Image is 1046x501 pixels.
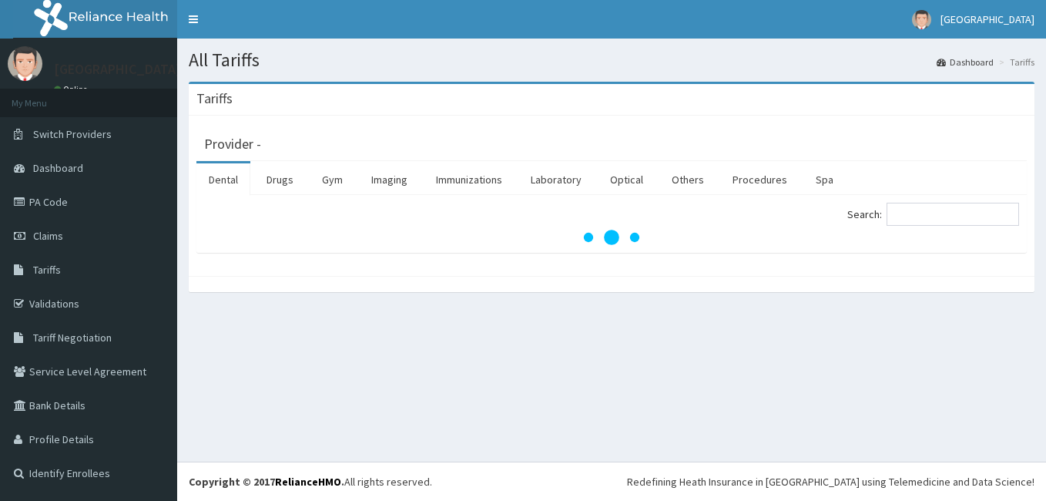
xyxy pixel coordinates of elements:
[424,163,515,196] a: Immunizations
[33,229,63,243] span: Claims
[254,163,306,196] a: Drugs
[54,62,181,76] p: [GEOGRAPHIC_DATA]
[196,163,250,196] a: Dental
[659,163,716,196] a: Others
[887,203,1019,226] input: Search:
[8,46,42,81] img: User Image
[189,475,344,489] strong: Copyright © 2017 .
[177,462,1046,501] footer: All rights reserved.
[581,207,642,268] svg: audio-loading
[54,84,91,95] a: Online
[940,12,1034,26] span: [GEOGRAPHIC_DATA]
[912,10,931,29] img: User Image
[204,137,261,151] h3: Provider -
[33,331,112,345] span: Tariff Negotiation
[275,475,341,489] a: RelianceHMO
[33,127,112,141] span: Switch Providers
[803,163,846,196] a: Spa
[518,163,594,196] a: Laboratory
[189,50,1034,70] h1: All Tariffs
[359,163,420,196] a: Imaging
[720,163,800,196] a: Procedures
[937,55,994,69] a: Dashboard
[310,163,355,196] a: Gym
[33,161,83,175] span: Dashboard
[995,55,1034,69] li: Tariffs
[627,474,1034,489] div: Redefining Heath Insurance in [GEOGRAPHIC_DATA] using Telemedicine and Data Science!
[598,163,655,196] a: Optical
[847,203,1019,226] label: Search:
[33,263,61,277] span: Tariffs
[196,92,233,106] h3: Tariffs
